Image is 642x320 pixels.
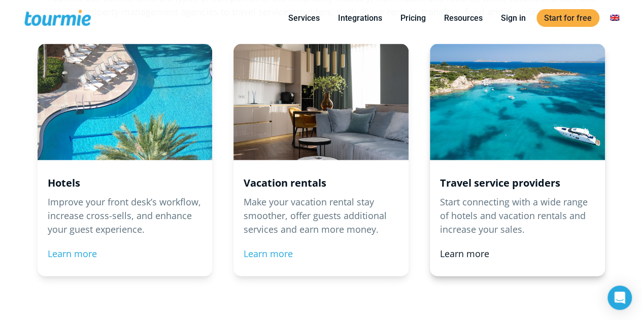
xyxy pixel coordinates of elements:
a: Integrations [330,12,390,24]
strong: Travel service providers [440,176,560,190]
a: Start for free [536,9,599,27]
strong: Vacation rentals [244,176,326,190]
p: Improve your front desk’s workflow, increase cross-sells, and enhance your guest experience. [48,195,202,236]
a: Learn more [440,247,489,260]
div: Open Intercom Messenger [607,286,632,310]
a: Learn more [48,247,97,260]
a: Learn more [244,247,293,260]
a: Resources [436,12,490,24]
a: Sign in [493,12,533,24]
a: Services [281,12,327,24]
p: Make your vacation rental stay smoother, offer guests additional services and earn more money. [244,195,398,236]
p: Start connecting with a wide range of hotels and vacation rentals and increase your sales. [440,195,595,236]
a: Pricing [393,12,433,24]
strong: Hotels [48,176,80,190]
